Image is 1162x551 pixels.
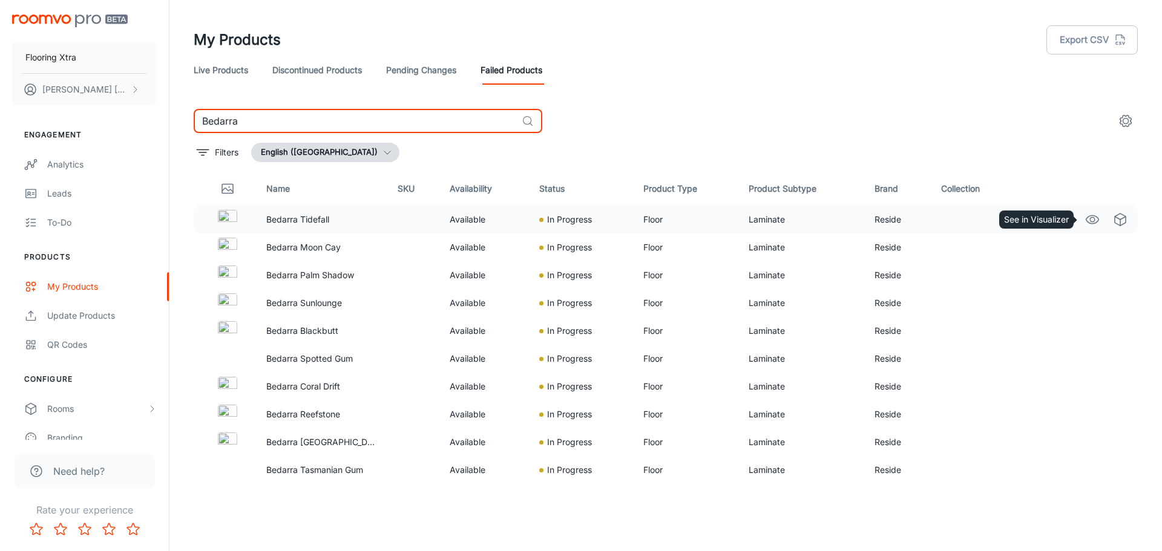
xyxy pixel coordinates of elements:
[634,456,740,484] td: Floor
[440,317,529,345] td: Available
[266,352,378,365] p: Bedarra Spotted Gum
[10,503,159,517] p: Rate your experience
[865,172,931,206] th: Brand
[547,241,592,254] p: In Progress
[97,517,121,541] button: Rate 4 star
[194,143,241,162] button: filter
[739,233,865,261] td: Laminate
[739,206,865,233] td: Laminate
[266,463,378,477] p: Bedarra Tasmanian Gum
[73,517,97,541] button: Rate 3 star
[634,233,740,261] td: Floor
[194,56,248,85] a: Live Products
[865,373,931,400] td: Reside
[266,296,378,310] p: Bedarra Sunlounge
[220,181,235,196] svg: Thumbnail
[547,463,592,477] p: In Progress
[865,428,931,456] td: Reside
[53,464,105,478] span: Need help?
[47,309,157,322] div: Update Products
[739,261,865,289] td: Laminate
[266,380,378,393] p: Bedarra Coral Drift
[47,216,157,229] div: To-do
[440,261,529,289] td: Available
[931,172,1022,206] th: Collection
[739,345,865,373] td: Laminate
[634,261,740,289] td: Floor
[215,146,238,159] p: Filters
[440,172,529,206] th: Availability
[266,408,378,421] p: Bedarra Reefstone
[251,143,399,162] button: English ([GEOGRAPHIC_DATA])
[440,289,529,317] td: Available
[865,233,931,261] td: Reside
[12,74,157,105] button: [PERSON_NAME] [PERSON_NAME]
[1114,109,1138,133] button: settings
[440,233,529,261] td: Available
[47,338,157,351] div: QR Codes
[48,517,73,541] button: Rate 2 star
[194,29,281,51] h1: My Products
[121,517,145,541] button: Rate 5 star
[257,172,388,206] th: Name
[266,269,378,282] p: Bedarra Palm Shadow
[547,435,592,449] p: In Progress
[266,435,378,449] p: Bedarra [GEOGRAPHIC_DATA]
[47,402,147,416] div: Rooms
[47,431,157,445] div: Branding
[739,317,865,345] td: Laminate
[739,289,865,317] td: Laminate
[440,456,529,484] td: Available
[865,261,931,289] td: Reside
[47,280,157,293] div: My Products
[739,172,865,206] th: Product Subtype
[865,289,931,317] td: Reside
[1110,209,1131,230] a: See in Virtual Samples
[547,324,592,337] p: In Progress
[547,352,592,365] p: In Progress
[440,373,529,400] td: Available
[266,241,378,254] p: Bedarra Moon Cay
[440,400,529,428] td: Available
[24,517,48,541] button: Rate 1 star
[547,380,592,393] p: In Progress
[634,345,740,373] td: Floor
[440,428,529,456] td: Available
[1046,25,1138,54] button: Export CSV
[42,83,128,96] p: [PERSON_NAME] [PERSON_NAME]
[547,213,592,226] p: In Progress
[386,56,456,85] a: Pending Changes
[272,56,362,85] a: Discontinued Products
[634,172,740,206] th: Product Type
[194,109,517,133] input: Search
[634,428,740,456] td: Floor
[634,373,740,400] td: Floor
[547,269,592,282] p: In Progress
[530,172,634,206] th: Status
[739,456,865,484] td: Laminate
[440,345,529,373] td: Available
[47,187,157,200] div: Leads
[634,206,740,233] td: Floor
[25,51,76,64] p: Flooring Xtra
[12,15,128,27] img: Roomvo PRO Beta
[266,324,378,337] p: Bedarra Blackbutt
[739,400,865,428] td: Laminate
[865,206,931,233] td: Reside
[634,400,740,428] td: Floor
[440,206,529,233] td: Available
[547,408,592,421] p: In Progress
[12,42,157,73] button: Flooring Xtra
[865,400,931,428] td: Reside
[634,317,740,345] td: Floor
[266,213,378,226] p: Bedarra Tidefall
[634,289,740,317] td: Floor
[47,158,157,171] div: Analytics
[481,56,542,85] a: Failed Products
[739,428,865,456] td: Laminate
[388,172,441,206] th: SKU
[865,317,931,345] td: Reside
[865,456,931,484] td: Reside
[547,296,592,310] p: In Progress
[865,345,931,373] td: Reside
